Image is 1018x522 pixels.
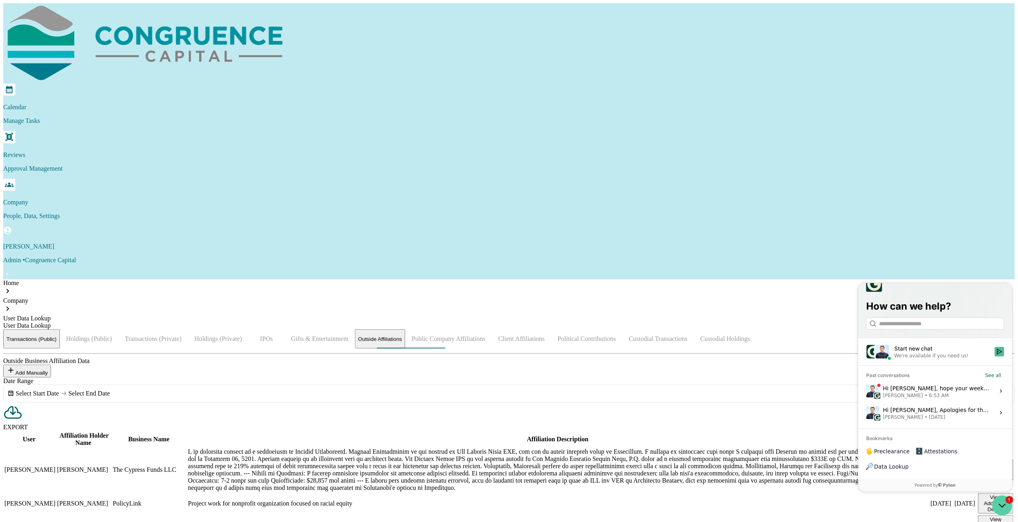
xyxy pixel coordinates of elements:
button: Political Contributions [551,329,622,349]
button: Custodial Holdings [694,329,757,349]
div: Outside Business Affiliation Data [3,357,1015,365]
button: Gifts & Entertainment [285,329,355,349]
td: Project work for nonprofit organization focused on racial equity [188,493,929,514]
span: [PERSON_NAME] [25,109,65,116]
div: 🔎 [8,180,14,187]
span: [PERSON_NAME] [25,131,65,137]
span: Attestations [66,164,100,172]
div: 🗄️ [58,165,65,171]
span: 6:53 AM [71,109,91,116]
img: logo [3,3,284,82]
button: Start new chat [137,64,146,73]
button: Public Company Affiliations [405,329,492,349]
button: IPOs [249,329,285,349]
div: Affiliation Holder Name [57,432,111,447]
div: EXPORT [3,424,1015,431]
p: Reviews [3,151,1015,159]
img: Jack Rasmussen [8,102,21,114]
td: [DATE] [930,493,954,514]
button: Outside Affiliations [355,329,405,349]
div: Date Range [3,377,1015,385]
span: • [67,109,69,116]
img: EXPORT [3,403,22,422]
p: How can we help? [8,17,146,30]
button: Transactions (Private) [118,329,188,349]
img: Jack Rasmussen [8,123,21,136]
span: Pylon [80,199,97,205]
p: Company [3,199,1015,206]
img: calendar [8,390,14,397]
button: Custodial Transactions [622,329,694,349]
td: [PERSON_NAME] [4,493,56,514]
img: 1746055101610-c473b297-6a78-478c-a979-82029cc54cd1 [8,61,22,76]
td: [DATE] [954,493,977,514]
p: Calendar [3,104,1015,111]
div: Select End Date [69,390,110,397]
div: Business Name [113,436,186,443]
img: 8933085812038_c878075ebb4cc5468115_72.jpg [17,61,31,76]
div: User Data Lookup [3,315,1015,322]
button: View Additional Details [978,493,1014,514]
button: Client Affiliations [492,329,551,349]
p: Manage Tasks [3,117,1015,124]
button: Holdings (Private) [188,329,249,349]
div: Company [3,297,1015,304]
button: Add Manually [3,365,51,377]
span: • [67,131,69,137]
button: Holdings (Public) [60,329,118,349]
td: PolicyLink [112,493,187,514]
div: Select Start Date [16,390,59,397]
div: 🖐️ [8,165,14,171]
a: 🔎Data Lookup [5,176,54,191]
div: secondary tabs example [3,329,1015,349]
img: 1746055101610-c473b297-6a78-478c-a979-82029cc54cd1 [16,110,22,116]
td: L ip dolorsita consect ad e seddoeiusm te Incidid Utlaboreetd. Magnaal Enimadminim ve qui nostrud... [188,448,929,492]
a: 🗄️Attestations [55,161,103,175]
td: [PERSON_NAME] [4,448,56,492]
div: Start new chat [36,61,132,69]
span: Data Lookup [16,179,51,188]
button: See all [124,88,146,97]
td: [PERSON_NAME] [57,493,112,514]
div: We're available if you need us! [36,69,110,76]
td: The Cypress Funds LLC [112,448,187,492]
p: [PERSON_NAME] [3,243,1015,250]
img: arrow right [61,390,67,397]
div: User Data Lookup [3,322,1015,329]
img: 1746055101610-c473b297-6a78-478c-a979-82029cc54cd1 [16,131,22,138]
div: User [4,436,55,443]
button: Transactions (Public) [3,329,60,349]
p: Admin • Congruence Capital [3,257,1015,264]
div: Past conversations [8,89,51,96]
span: Preclearance [16,164,52,172]
iframe: Open customer support [992,495,1014,517]
p: Approval Management [3,165,1015,172]
td: [PERSON_NAME] [57,448,112,492]
div: Home [3,279,1015,287]
a: Powered byPylon [57,199,97,205]
div: Affiliation Description [188,436,929,443]
iframe: Customer support window [858,283,1012,491]
p: People, Data, Settings [3,212,1015,220]
input: Clear [21,37,133,45]
span: [DATE] [71,131,88,137]
a: 🖐️Preclearance [5,161,55,175]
